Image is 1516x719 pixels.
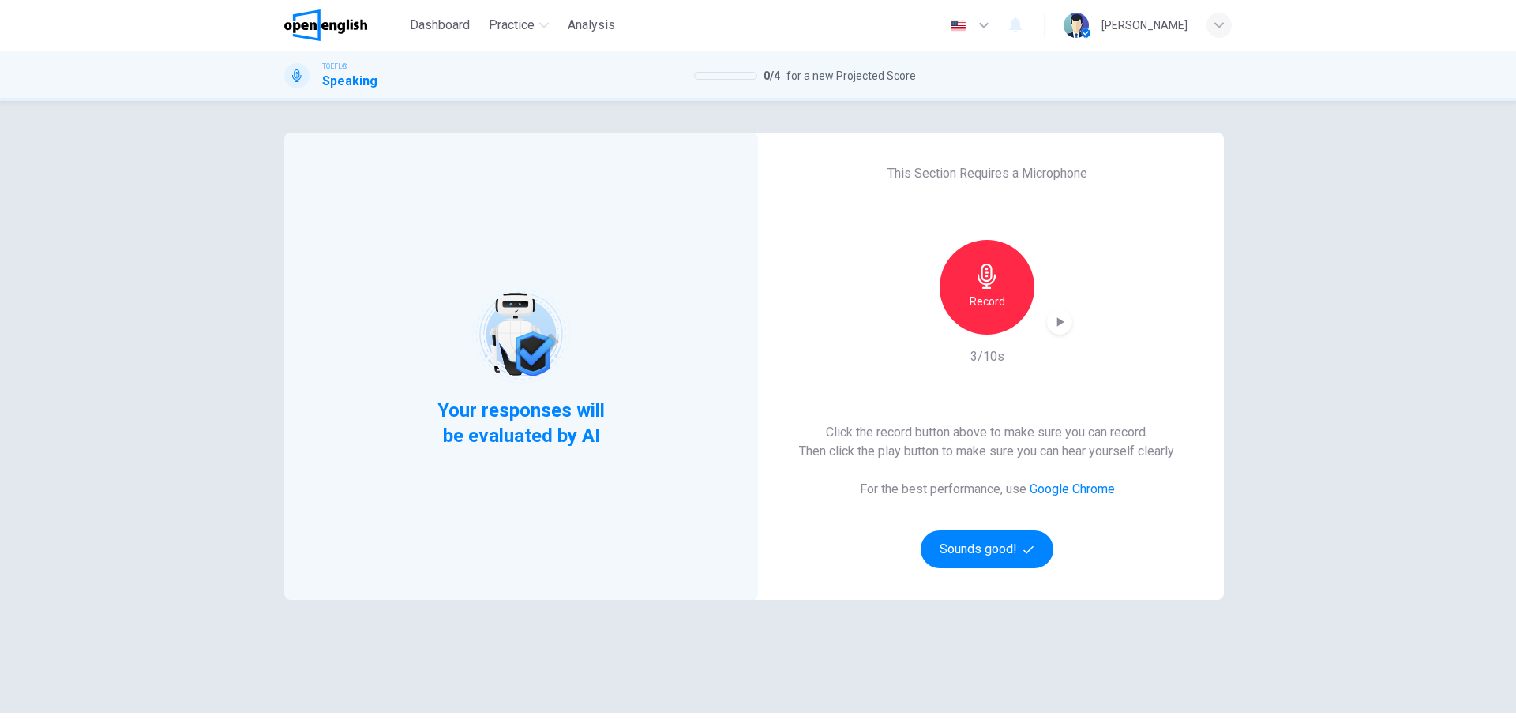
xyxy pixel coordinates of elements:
a: OpenEnglish logo [284,9,403,41]
h6: 3/10s [970,347,1004,366]
span: Practice [489,16,535,35]
h6: This Section Requires a Microphone [887,164,1087,183]
span: for a new Projected Score [786,66,916,85]
button: Analysis [561,11,621,39]
button: Dashboard [403,11,476,39]
button: Practice [482,11,555,39]
img: Profile picture [1064,13,1089,38]
h6: Click the record button above to make sure you can record. Then click the play button to make sur... [799,423,1176,461]
h1: Speaking [322,72,377,91]
button: Sounds good! [921,530,1053,568]
button: Record [940,240,1034,335]
span: TOEFL® [322,61,347,72]
a: Google Chrome [1030,481,1115,496]
img: OpenEnglish logo [284,9,367,41]
img: robot icon [471,284,571,384]
span: Analysis [568,16,615,35]
h6: Record [970,292,1005,311]
div: [PERSON_NAME] [1101,16,1188,35]
span: Dashboard [410,16,470,35]
img: en [948,20,968,32]
h6: For the best performance, use [860,480,1115,499]
span: 0 / 4 [764,66,780,85]
span: Your responses will be evaluated by AI [426,398,617,448]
